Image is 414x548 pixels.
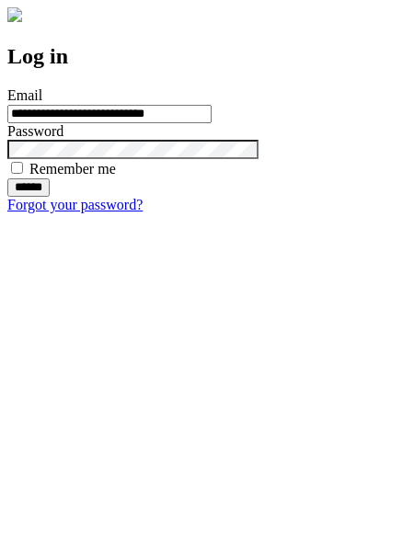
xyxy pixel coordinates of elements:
label: Remember me [29,161,116,177]
label: Email [7,87,42,103]
h2: Log in [7,44,407,69]
img: logo-4e3dc11c47720685a147b03b5a06dd966a58ff35d612b21f08c02c0306f2b779.png [7,7,22,22]
a: Forgot your password? [7,197,143,212]
label: Password [7,123,63,139]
